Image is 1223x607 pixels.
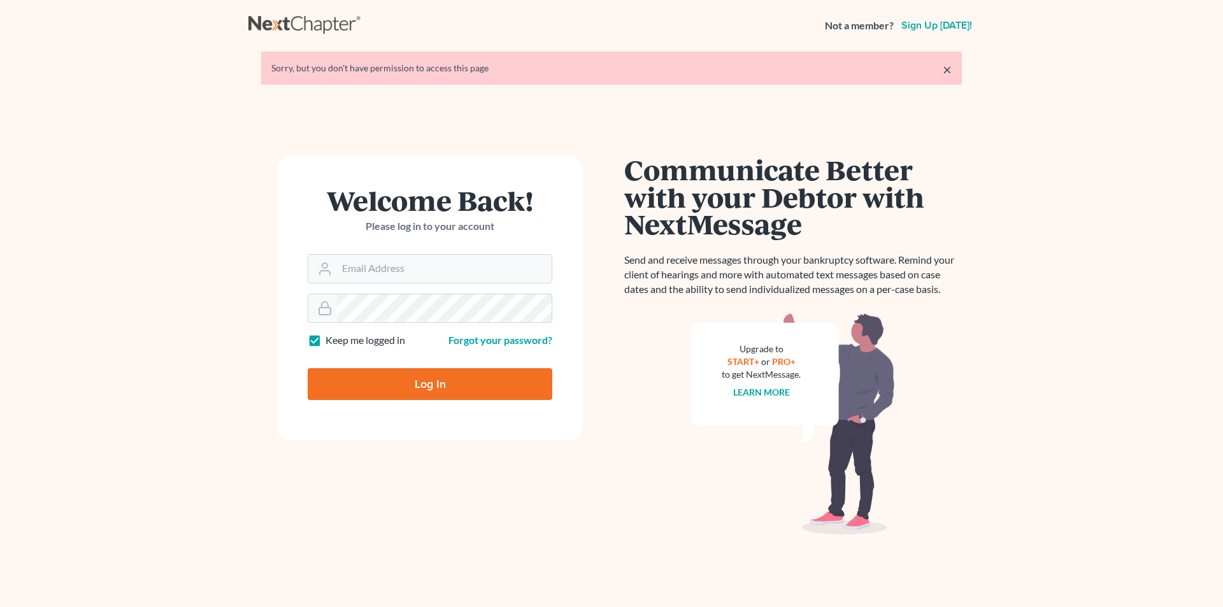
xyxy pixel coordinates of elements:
span: or [761,356,770,367]
a: Sign up [DATE]! [899,20,975,31]
a: × [943,62,952,77]
div: to get NextMessage. [722,368,801,381]
img: nextmessage_bg-59042aed3d76b12b5cd301f8e5b87938c9018125f34e5fa2b7a6b67550977c72.svg [691,312,895,535]
div: Sorry, but you don't have permission to access this page [271,62,952,75]
label: Keep me logged in [325,333,405,348]
a: Forgot your password? [448,334,552,346]
h1: Communicate Better with your Debtor with NextMessage [624,156,962,238]
div: Upgrade to [722,343,801,355]
h1: Welcome Back! [308,187,552,214]
a: Learn more [733,387,790,397]
a: START+ [727,356,759,367]
p: Send and receive messages through your bankruptcy software. Remind your client of hearings and mo... [624,253,962,297]
strong: Not a member? [825,18,894,33]
p: Please log in to your account [308,219,552,234]
input: Email Address [337,255,552,283]
input: Log In [308,368,552,400]
a: PRO+ [772,356,796,367]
